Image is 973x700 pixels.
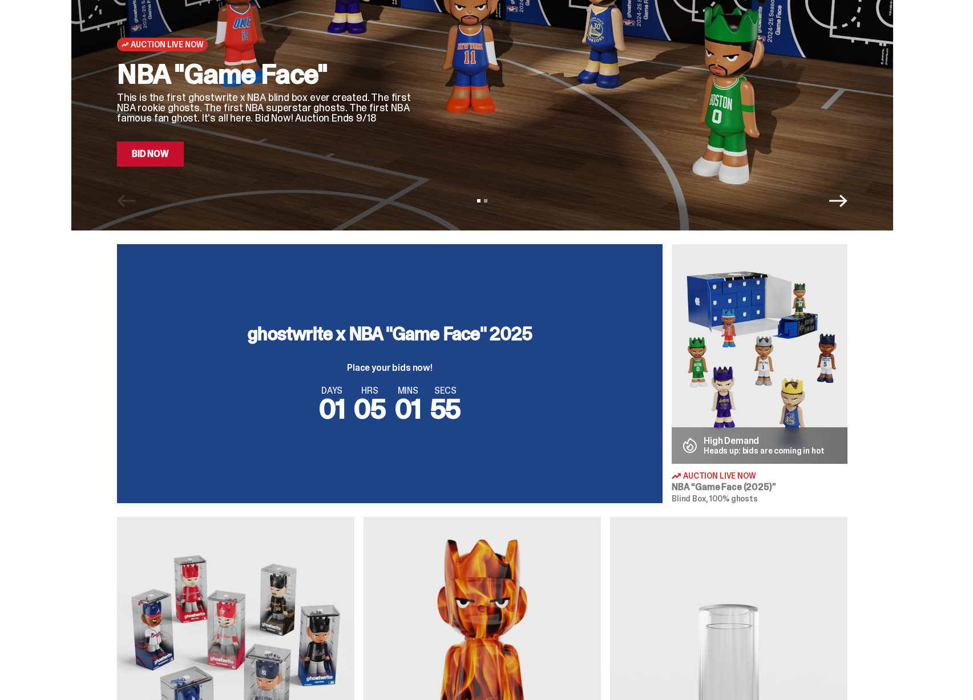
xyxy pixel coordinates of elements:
span: SECS [430,386,461,395]
span: Auction Live Now [683,472,756,480]
a: Game Face (2025) High Demand Heads up: bids are coming in hot Auction Live Now [672,244,847,503]
h2: NBA "Game Face" [117,60,414,88]
button: View slide 2 [484,199,487,203]
span: Auction Live Now [131,40,203,49]
span: Blind Box, [672,493,708,504]
p: This is the first ghostwrite x NBA blind box ever created. The first NBA rookie ghosts. The first... [117,92,414,123]
span: 55 [430,391,461,427]
span: 01 [319,391,345,427]
h3: NBA “Game Face (2025)” [672,483,847,492]
span: DAYS [319,386,345,395]
img: Game Face (2025) [672,244,847,464]
p: Place your bids now! [248,363,532,373]
button: Next [829,192,847,210]
span: 100% ghosts [709,493,757,504]
button: View slide 1 [477,199,481,203]
span: MINS [395,386,421,395]
h3: ghostwrite x NBA "Game Face" 2025 [248,325,532,343]
span: 05 [354,391,386,427]
span: 01 [395,391,421,427]
p: High Demand [704,436,825,446]
p: Heads up: bids are coming in hot [704,447,825,455]
span: HRS [354,386,386,395]
a: Bid Now [117,141,184,167]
